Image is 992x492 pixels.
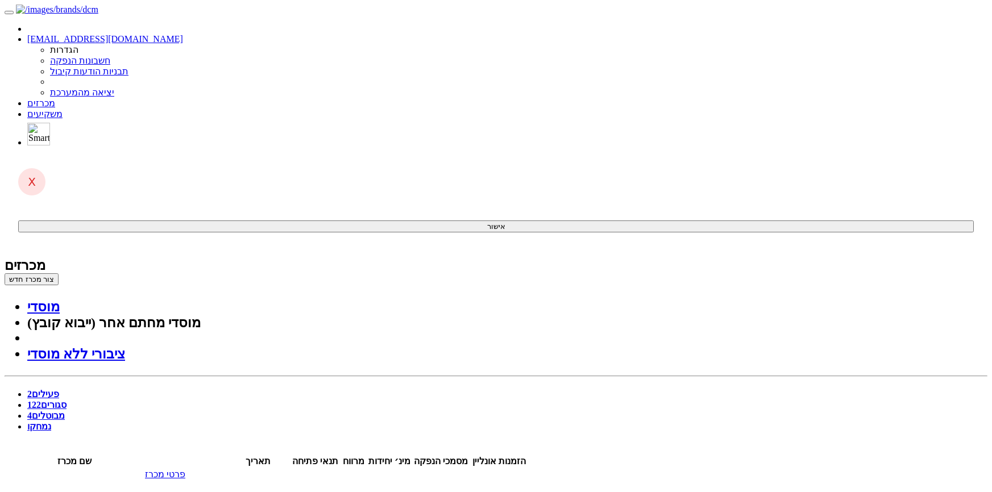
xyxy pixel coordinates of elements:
[227,455,289,467] th: תאריך : activate to sort column ascending
[27,315,201,330] a: מוסדי מחתם אחר (ייבוא קובץ)
[50,44,987,55] li: הגדרות
[28,175,36,189] span: X
[5,257,987,273] div: מכרזים
[27,389,32,399] span: 2
[6,455,143,467] th: שם מכרז : activate to sort column ascending
[27,347,125,361] a: ציבורי ללא מוסדי
[470,455,528,467] th: הזמנות אונליין : activate to sort column ascending
[145,469,185,479] a: פרטי מכרז
[27,34,183,44] a: [EMAIL_ADDRESS][DOMAIN_NAME]
[27,422,51,431] a: נמחקו
[27,123,50,145] img: SmartBull Logo
[27,411,65,420] a: מבוטלים
[341,455,366,467] th: מרווח : activate to sort column ascending
[18,220,974,232] button: אישור
[5,273,59,285] button: צור מכרז חדש
[16,5,98,15] img: /images/brands/dcm
[413,455,469,467] th: מסמכי הנפקה : activate to sort column ascending
[50,56,110,65] a: חשבונות הנפקה
[27,98,55,108] a: מכרזים
[27,109,63,119] a: משקיעים
[27,400,41,410] span: 122
[367,455,412,467] th: מינ׳ יחידות : activate to sort column ascending
[27,411,32,420] span: 4
[27,389,59,399] a: פעילים
[27,400,67,410] a: סגורים
[290,455,340,467] th: תנאי פתיחה : activate to sort column ascending
[50,66,128,76] a: תבניות הודעות קיבול
[27,299,60,314] a: מוסדי
[50,87,114,97] a: יציאה מהמערכת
